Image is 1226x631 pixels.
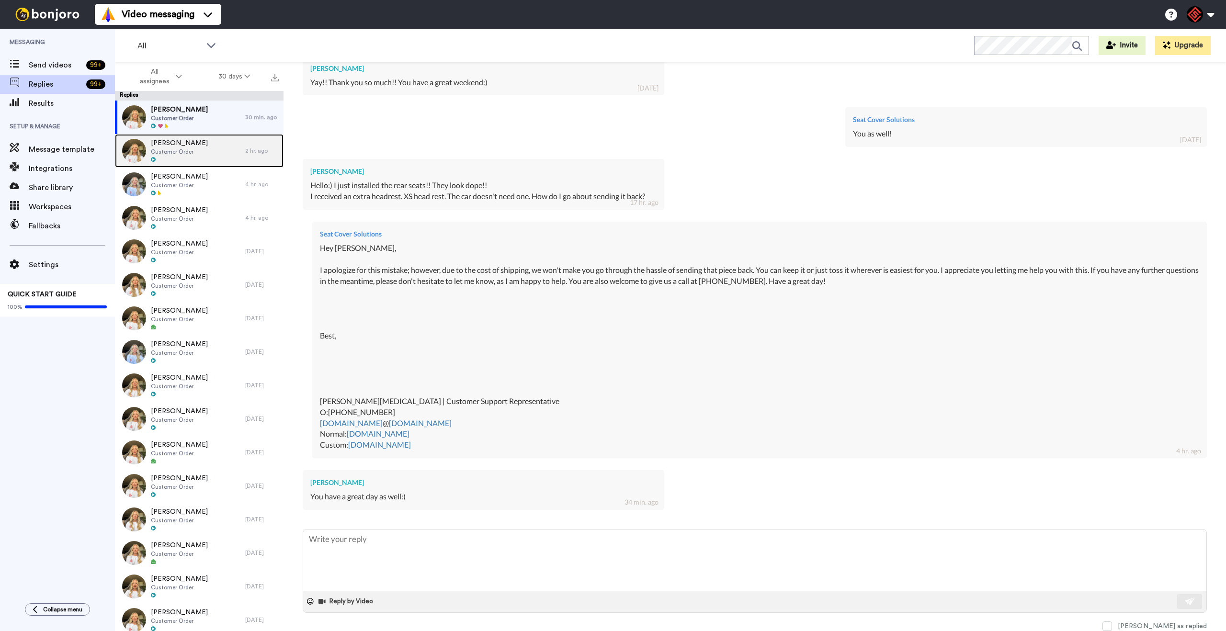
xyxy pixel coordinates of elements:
div: [DATE] [245,449,279,456]
span: Video messaging [122,8,194,21]
img: 5921c57c-d912-45fb-99d0-ebe8e6ed9a37-thumb.jpg [122,273,146,297]
div: You as well! [853,128,1199,139]
span: Customer Order [151,483,208,491]
img: 99a2814e-a43c-41c2-8a2a-852ef79321b1-thumb.jpg [122,575,146,598]
span: Replies [29,79,82,90]
div: [DATE] [245,348,279,356]
div: [PERSON_NAME] as replied [1118,621,1207,631]
div: 4 hr. ago [1176,446,1201,456]
a: [DOMAIN_NAME] [320,418,383,428]
img: bj-logo-header-white.svg [11,8,83,21]
img: 69cb5289-6f68-4c42-9f23-daf942cf1056-thumb.jpg [122,340,146,364]
div: 99 + [86,60,105,70]
span: [PERSON_NAME] [151,306,208,315]
a: [PERSON_NAME]Customer Order[DATE] [115,302,284,335]
img: 57b2b76f-255b-4d0f-ab7a-9db47b412f13-thumb.jpg [122,139,146,163]
div: [DATE] [245,516,279,523]
span: Customer Order [151,114,208,122]
a: [PERSON_NAME]Customer Order[DATE] [115,235,284,268]
div: Yay!! Thank you so much!! You have a great weekend:) [310,77,657,88]
div: [DATE] [637,83,658,93]
a: [DOMAIN_NAME] [348,440,411,449]
div: [DATE] [245,482,279,490]
span: Customer Order [151,315,208,323]
span: [PERSON_NAME] [151,507,208,517]
div: [DATE] [245,549,279,557]
a: [PERSON_NAME]Customer Order4 hr. ago [115,201,284,235]
a: [PERSON_NAME]Customer Order[DATE] [115,570,284,603]
img: be767059-a3c9-4639-ac7a-c5fb3334f861-thumb.jpg [122,407,146,431]
span: [PERSON_NAME] [151,473,208,483]
div: 17 hr. ago [630,198,658,207]
img: vm-color.svg [101,7,116,22]
span: All assignees [135,67,174,86]
a: [PERSON_NAME]Customer Order2 hr. ago [115,134,284,168]
div: [PERSON_NAME] [310,64,657,73]
a: [PERSON_NAME]Customer Order[DATE] [115,268,284,302]
button: Upgrade [1155,36,1211,55]
span: Settings [29,259,115,270]
div: Seat Cover Solutions [320,229,1199,239]
button: 30 days [200,68,269,85]
div: Replies [115,91,284,101]
span: [PERSON_NAME] [151,406,208,416]
a: [PERSON_NAME]Customer Order[DATE] [115,369,284,402]
span: All [137,40,202,52]
a: [PERSON_NAME]Customer Order[DATE] [115,469,284,503]
span: [PERSON_NAME] [151,574,208,584]
a: [DOMAIN_NAME] [389,418,452,428]
span: Customer Order [151,617,208,625]
div: I received an extra headrest. XS head rest. The car doesn't need one. How do I go about sending i... [310,191,657,202]
img: 6e0c3069-4f5c-42a0-9457-04a6ac15c5da-thumb.jpg [122,440,146,464]
div: [DATE] [245,415,279,423]
span: [PERSON_NAME] [151,239,208,248]
span: Customer Order [151,383,208,390]
span: [PERSON_NAME] [151,138,208,148]
div: 4 hr. ago [245,214,279,222]
button: Invite [1099,36,1146,55]
span: Fallbacks [29,220,115,232]
div: Hello:) I just installed the rear seats!! They look dope!! [310,180,657,191]
div: [DATE] [245,315,279,322]
a: [PERSON_NAME]Customer Order[DATE] [115,536,284,570]
span: Collapse menu [43,606,82,613]
span: 100% [8,303,23,311]
img: c98c6500-209e-42dd-af4f-334dd5cb3ea1-thumb.jpg [122,206,146,230]
span: [PERSON_NAME] [151,105,208,114]
div: [DATE] [245,583,279,590]
span: Customer Order [151,517,208,524]
div: 34 min. ago [624,497,658,507]
div: [DATE] [245,248,279,255]
img: 62bcd009-1bee-4051-8405-fe6868544970-thumb.jpg [122,239,146,263]
div: 30 min. ago [245,113,279,121]
div: Seat Cover Solutions [853,115,1199,124]
img: send-white.svg [1185,597,1195,605]
img: 33fd687a-a5bd-4596-9c58-d11a5fe506fd-thumb.jpg [122,541,146,565]
span: Integrations [29,163,115,174]
a: [PERSON_NAME]Customer Order4 hr. ago [115,168,284,201]
button: Collapse menu [25,603,90,616]
div: You have a great day as well:) [310,491,657,502]
span: Customer Order [151,349,208,357]
span: Results [29,98,115,109]
span: [PERSON_NAME] [151,608,208,617]
span: Customer Order [151,181,208,189]
div: [PERSON_NAME] [310,478,657,487]
img: 96e7cb33-0ad0-4b88-82f8-5b0011c9af66-thumb.jpg [122,373,146,397]
div: Hey [PERSON_NAME], I apologize for this mistake; however, due to the cost of shipping, we won't m... [320,243,1199,451]
img: 654933cc-dacb-4231-b564-02dfa2f0c855-thumb.jpg [122,172,146,196]
span: [PERSON_NAME] [151,440,208,450]
img: 3d5c8ce4-51f4-4b56-a874-141fb3aa49ed-thumb.jpg [122,306,146,330]
div: [DATE] [1180,135,1201,145]
span: Customer Order [151,450,208,457]
a: [PERSON_NAME]Customer Order[DATE] [115,335,284,369]
img: df15f537-7590-4922-902a-a0f9944ab2ee-thumb.jpg [122,105,146,129]
img: b7f6ba53-0367-41dc-a25e-fd20a2578b64-thumb.jpg [122,507,146,531]
div: 2 hr. ago [245,147,279,155]
div: [PERSON_NAME] [310,167,657,176]
span: Customer Order [151,550,208,558]
div: 99 + [86,79,105,89]
span: [PERSON_NAME] [151,172,208,181]
div: [DATE] [245,616,279,624]
span: Message template [29,144,115,155]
